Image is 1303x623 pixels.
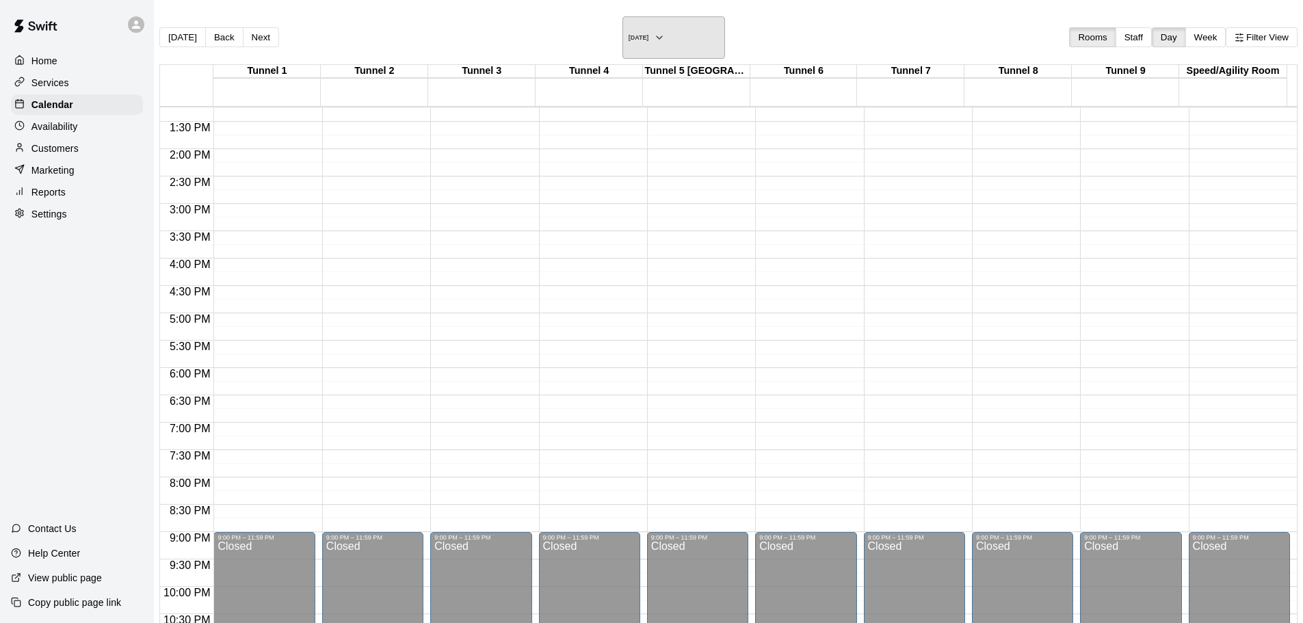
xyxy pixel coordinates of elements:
[166,450,214,462] span: 7:30 PM
[543,534,636,541] div: 9:00 PM – 11:59 PM
[166,368,214,380] span: 6:00 PM
[759,534,852,541] div: 9:00 PM – 11:59 PM
[166,122,214,133] span: 1:30 PM
[159,27,206,47] button: [DATE]
[964,65,1072,78] div: Tunnel 8
[166,423,214,434] span: 7:00 PM
[166,149,214,161] span: 2:00 PM
[1152,27,1186,47] button: Day
[1072,65,1179,78] div: Tunnel 9
[1179,65,1287,78] div: Speed/Agility Room
[31,54,57,68] p: Home
[651,534,744,541] div: 9:00 PM – 11:59 PM
[166,204,214,215] span: 3:00 PM
[326,534,419,541] div: 9:00 PM – 11:59 PM
[218,534,311,541] div: 9:00 PM – 11:59 PM
[11,160,143,181] a: Marketing
[166,259,214,270] span: 4:00 PM
[166,341,214,352] span: 5:30 PM
[28,522,77,535] p: Contact Us
[643,65,750,78] div: Tunnel 5 [GEOGRAPHIC_DATA]
[536,65,643,78] div: Tunnel 4
[213,65,321,78] div: Tunnel 1
[1193,534,1286,541] div: 9:00 PM – 11:59 PM
[205,27,244,47] button: Back
[31,120,78,133] p: Availability
[622,16,725,59] button: [DATE]
[28,571,102,585] p: View public page
[434,534,527,541] div: 9:00 PM – 11:59 PM
[31,207,67,221] p: Settings
[11,138,143,159] a: Customers
[11,182,143,202] a: Reports
[243,27,279,47] button: Next
[166,532,214,544] span: 9:00 PM
[11,204,143,224] a: Settings
[868,534,961,541] div: 9:00 PM – 11:59 PM
[31,163,75,177] p: Marketing
[1226,27,1298,47] button: Filter View
[166,477,214,489] span: 8:00 PM
[31,142,79,155] p: Customers
[1069,27,1116,47] button: Rooms
[31,185,66,199] p: Reports
[1116,27,1152,47] button: Staff
[166,505,214,516] span: 8:30 PM
[11,51,143,71] a: Home
[857,65,964,78] div: Tunnel 7
[28,546,80,560] p: Help Center
[166,176,214,188] span: 2:30 PM
[28,596,121,609] p: Copy public page link
[11,116,143,137] a: Availability
[11,72,143,93] a: Services
[160,587,213,598] span: 10:00 PM
[31,98,73,111] p: Calendar
[750,65,858,78] div: Tunnel 6
[1185,27,1226,47] button: Week
[166,286,214,297] span: 4:30 PM
[428,65,536,78] div: Tunnel 3
[166,395,214,407] span: 6:30 PM
[321,65,428,78] div: Tunnel 2
[166,231,214,243] span: 3:30 PM
[166,559,214,571] span: 9:30 PM
[629,34,649,41] h6: [DATE]
[11,94,143,115] a: Calendar
[976,534,1069,541] div: 9:00 PM – 11:59 PM
[166,313,214,325] span: 5:00 PM
[1084,534,1177,541] div: 9:00 PM – 11:59 PM
[31,76,69,90] p: Services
